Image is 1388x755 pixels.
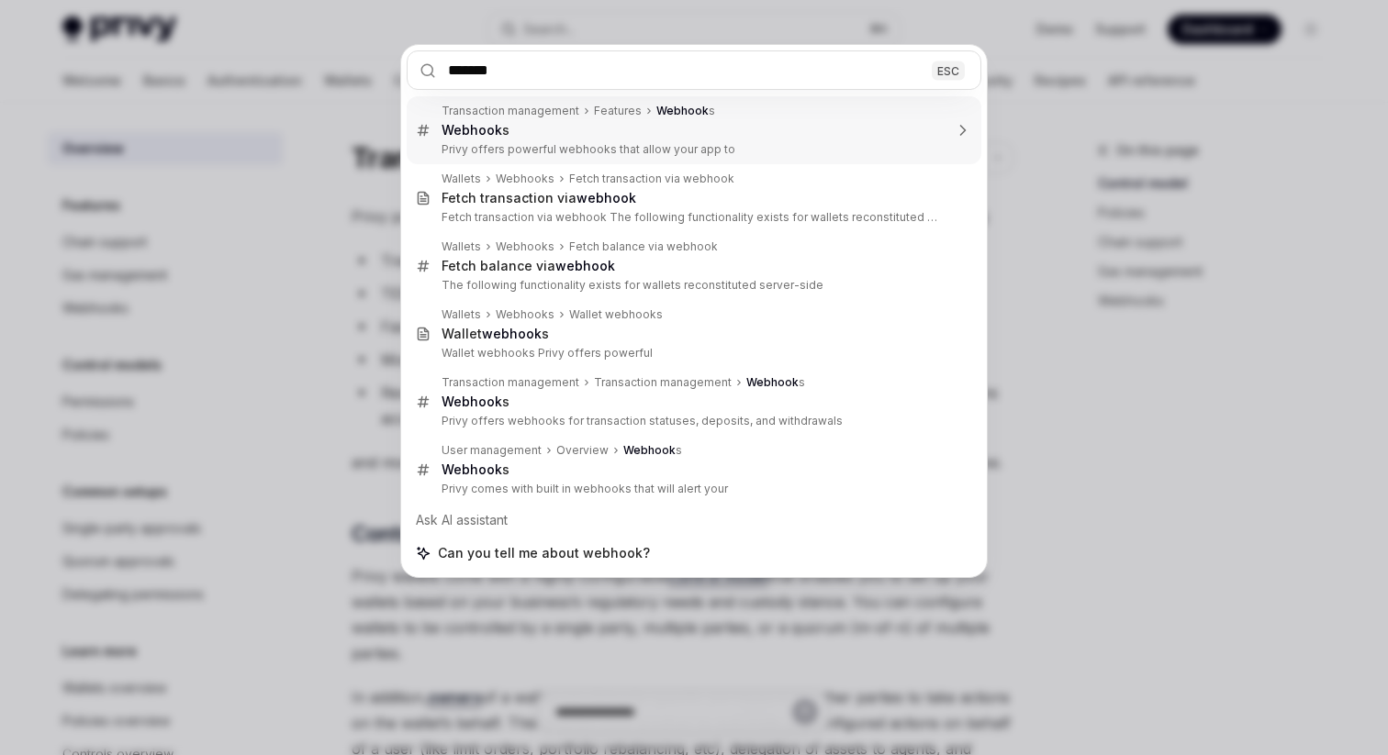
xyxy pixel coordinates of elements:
p: Wallet webhooks Privy offers powerful [442,346,943,361]
div: Webhooks [496,239,554,254]
div: ESC [932,61,965,80]
div: Features [594,104,642,118]
div: Fetch transaction via [442,190,636,206]
p: Privy offers powerful webhooks that allow your app to [442,142,943,157]
div: Transaction management [442,104,579,118]
div: Wallets [442,307,481,322]
div: Wallet s [442,326,549,342]
div: s [623,443,682,458]
b: Webhook [442,394,502,409]
div: s [442,122,509,139]
div: Wallets [442,172,481,186]
div: Wallets [442,239,481,254]
div: Transaction management [442,375,579,390]
p: The following functionality exists for wallets reconstituted server-side [442,278,943,293]
b: webhook [555,258,615,273]
p: Privy comes with built in webhooks that will alert your [442,482,943,496]
div: s [746,375,805,390]
div: Transaction management [594,375,732,390]
b: webhook [482,326,542,341]
b: Webhook [656,104,709,117]
div: User management [442,443,542,458]
p: Fetch transaction via webhook The following functionality exists for wallets reconstituted server-s [442,210,943,225]
div: Fetch balance via [442,258,615,274]
b: Webhook [623,443,676,457]
b: Webhook [746,375,799,389]
div: Wallet webhooks [569,307,663,322]
b: Webhook [442,122,502,138]
div: Fetch transaction via webhook [569,172,734,186]
div: Fetch balance via webhook [569,239,718,254]
div: Ask AI assistant [407,504,981,537]
div: Webhooks [496,307,554,322]
div: s [442,394,509,410]
b: Webhook [442,461,502,477]
div: s [442,461,509,478]
div: s [656,104,715,118]
div: Webhooks [496,172,554,186]
div: Overview [556,443,609,458]
span: Can you tell me about webhook? [438,544,650,562]
b: webhook [576,190,636,205]
p: Privy offers webhooks for transaction statuses, deposits, and withdrawals [442,414,943,428]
